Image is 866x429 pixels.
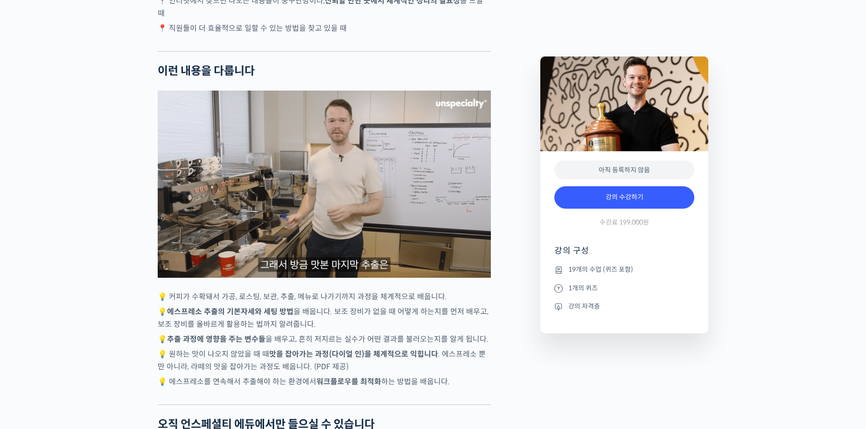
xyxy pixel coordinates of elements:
span: 홈 [29,310,35,317]
strong: 워크플로우를 최적화 [316,377,381,387]
div: 아직 등록하지 않음 [554,161,694,180]
li: 1개의 퀴즈 [554,282,694,294]
span: 수강료 199,000원 [600,218,649,227]
p: 💡 커피가 수확돼서 가공, 로스팅, 보관, 추출, 메뉴로 나가기까지 과정을 체계적으로 배웁니다. [158,290,491,303]
p: 💡 에스프레소를 연속해서 추출해야 하는 환경에서 하는 방법을 배웁니다. [158,375,491,388]
strong: 추출 과정에 영향을 주는 변수들 [167,334,265,344]
strong: 이런 내용을 다룹니다 [158,64,255,78]
a: 강의 수강하기 [554,186,694,209]
strong: 맛을 잡아가는 과정(다이얼 인)을 체계적으로 익힙니다 [269,349,438,359]
h4: 강의 구성 [554,245,694,264]
p: 💡 을 배우고, 흔히 저지르는 실수가 어떤 결과를 불러오는지를 알게 됩니다. [158,333,491,345]
span: 설정 [144,310,155,317]
p: 💡 원하는 맛이 나오지 않았을 때 때 . 에스프레소 뿐만 아니라, 라떼의 맛을 잡아가는 과정도 배웁니다. (PDF 제공) [158,348,491,373]
li: 19개의 수업 (퀴즈 포함) [554,264,694,275]
strong: 에스프레소 추출의 기본자세와 세팅 방법 [167,307,293,316]
p: 📍 직원들이 더 효율적으로 일할 수 있는 방법을 찾고 있을 때 [158,22,491,35]
li: 강의 자격증 [554,301,694,312]
a: 설정 [120,296,179,319]
p: 💡 을 배웁니다. 보조 장비가 없을 때 어떻게 하는지를 먼저 배우고, 보조 장비를 올바르게 활용하는 법까지 알려줍니다. [158,305,491,331]
a: 대화 [62,296,120,319]
a: 홈 [3,296,62,319]
span: 대화 [85,310,97,318]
